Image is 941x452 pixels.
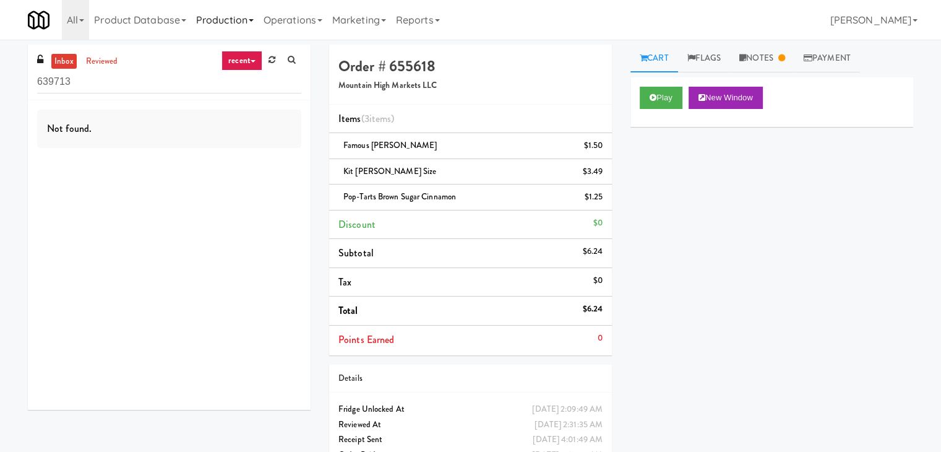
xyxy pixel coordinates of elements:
[361,111,395,126] span: (3 )
[730,45,794,72] a: Notes
[338,217,376,232] span: Discount
[338,246,374,260] span: Subtotal
[593,215,603,231] div: $0
[583,164,603,180] div: $3.49
[28,9,49,31] img: Micromart
[343,191,456,202] span: Pop-Tarts Brown Sugar Cinnamon
[678,45,731,72] a: Flags
[221,51,262,71] a: recent
[37,71,301,93] input: Search vision orders
[585,189,603,205] div: $1.25
[343,139,437,151] span: Famous [PERSON_NAME]
[338,111,394,126] span: Items
[640,87,682,109] button: Play
[338,332,394,347] span: Points Earned
[343,165,436,177] span: Kit [PERSON_NAME] Size
[83,54,121,69] a: reviewed
[338,432,603,448] div: Receipt Sent
[630,45,678,72] a: Cart
[47,121,92,136] span: Not found.
[338,81,603,90] h5: Mountain High Markets LLC
[338,402,603,417] div: Fridge Unlocked At
[51,54,77,69] a: inbox
[532,402,603,417] div: [DATE] 2:09:49 AM
[583,244,603,259] div: $6.24
[338,371,603,386] div: Details
[338,275,351,289] span: Tax
[689,87,763,109] button: New Window
[794,45,860,72] a: Payment
[338,303,358,318] span: Total
[369,111,392,126] ng-pluralize: items
[583,302,603,317] div: $6.24
[593,273,603,289] div: $0
[533,432,603,448] div: [DATE] 4:01:49 AM
[338,58,603,74] h4: Order # 655618
[584,138,603,154] div: $1.50
[598,331,603,346] div: 0
[338,417,603,433] div: Reviewed At
[535,417,603,433] div: [DATE] 2:31:35 AM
